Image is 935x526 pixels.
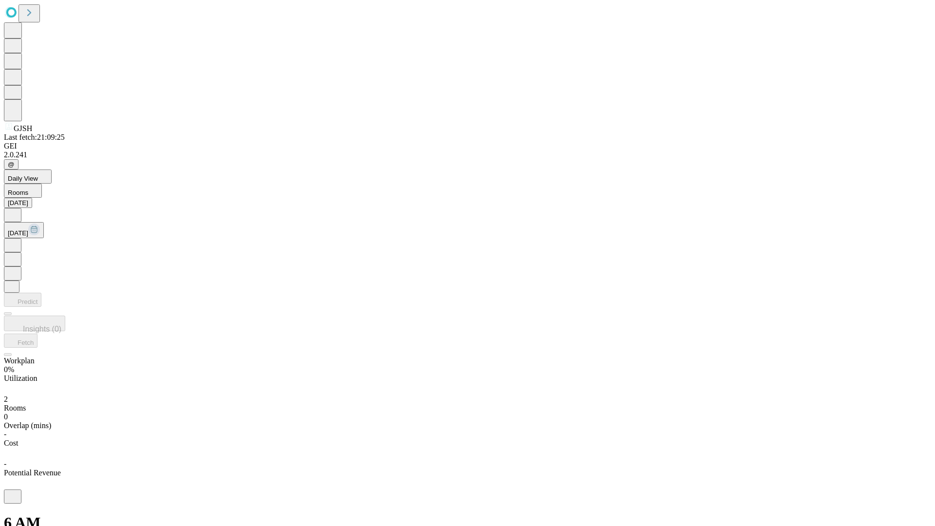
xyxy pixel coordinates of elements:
span: 0 [4,413,8,421]
span: Last fetch: 21:09:25 [4,133,65,141]
span: Daily View [8,175,38,182]
span: [DATE] [8,229,28,237]
div: 2.0.241 [4,150,931,159]
button: Insights (0) [4,316,65,331]
button: @ [4,159,19,169]
span: 0% [4,365,14,374]
span: Insights (0) [23,325,61,333]
span: @ [8,161,15,168]
span: - [4,460,6,468]
button: Daily View [4,169,52,184]
span: Cost [4,439,18,447]
span: Utilization [4,374,37,382]
span: Overlap (mins) [4,421,51,430]
button: [DATE] [4,198,32,208]
button: Fetch [4,334,37,348]
button: [DATE] [4,222,44,238]
span: - [4,430,6,438]
span: Rooms [4,404,26,412]
div: GEI [4,142,931,150]
span: Workplan [4,357,35,365]
button: Predict [4,293,41,307]
span: GJSH [14,124,32,132]
span: Potential Revenue [4,469,61,477]
span: Rooms [8,189,28,196]
span: 2 [4,395,8,403]
button: Rooms [4,184,42,198]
